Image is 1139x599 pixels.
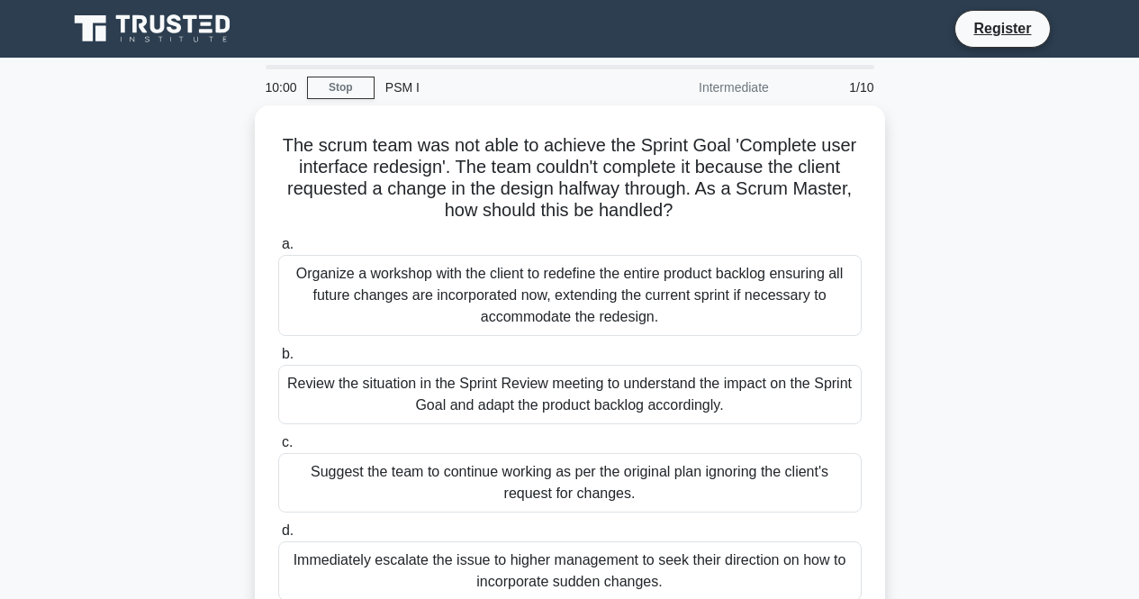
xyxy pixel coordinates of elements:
[282,346,294,361] span: b.
[276,134,863,222] h5: The scrum team was not able to achieve the Sprint Goal 'Complete user interface redesign'. The te...
[622,69,780,105] div: Intermediate
[282,522,294,538] span: d.
[282,236,294,251] span: a.
[375,69,622,105] div: PSM I
[255,69,307,105] div: 10:00
[963,17,1042,40] a: Register
[780,69,885,105] div: 1/10
[282,434,293,449] span: c.
[278,255,862,336] div: Organize a workshop with the client to redefine the entire product backlog ensuring all future ch...
[307,77,375,99] a: Stop
[278,365,862,424] div: Review the situation in the Sprint Review meeting to understand the impact on the Sprint Goal and...
[278,453,862,513] div: Suggest the team to continue working as per the original plan ignoring the client's request for c...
